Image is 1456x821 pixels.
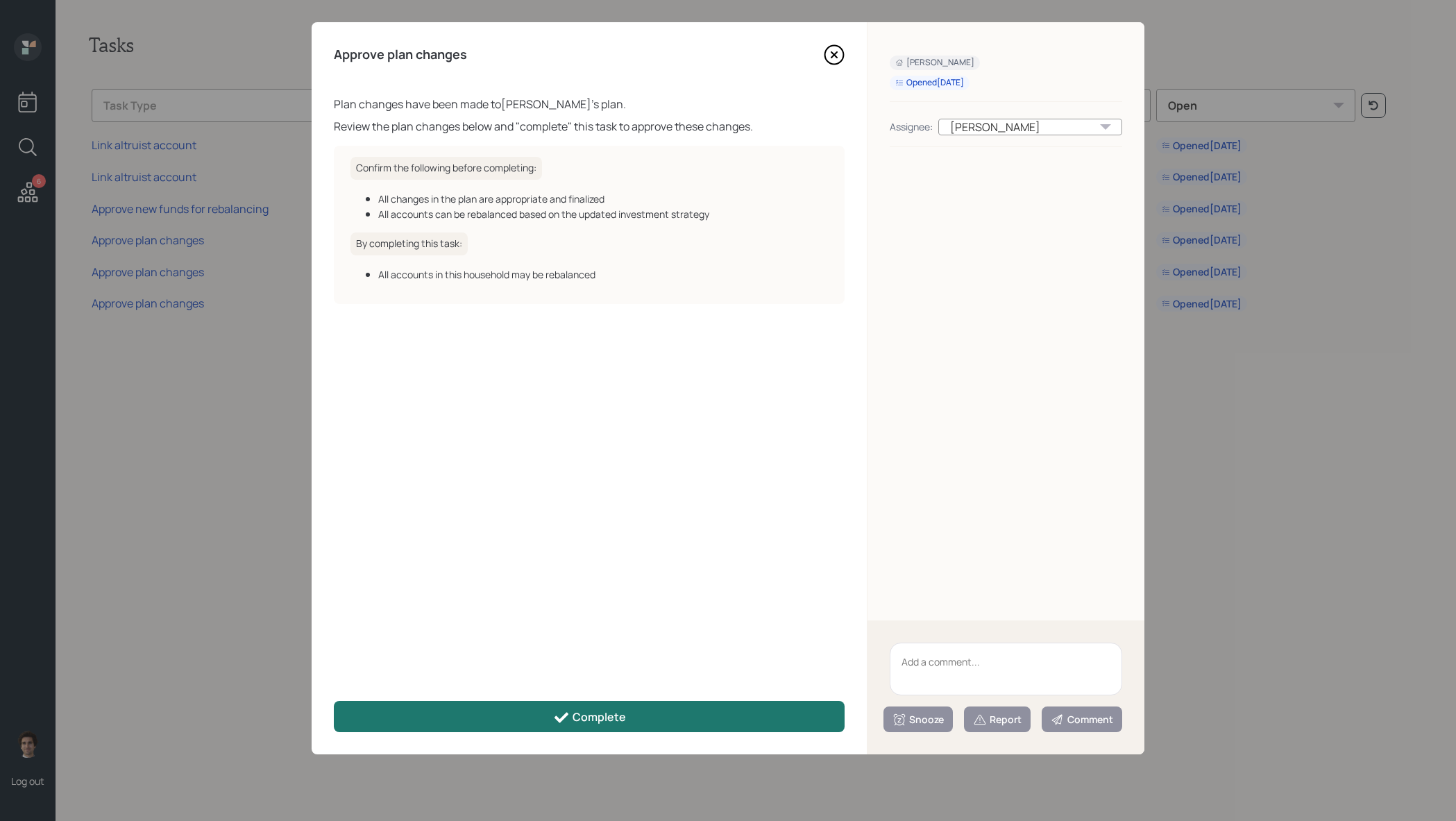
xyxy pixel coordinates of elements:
div: Opened [DATE] [895,77,964,89]
div: Plan changes have been made to [PERSON_NAME] 's plan. [334,96,845,112]
button: Report [964,706,1031,732]
button: Complete [334,701,845,732]
h6: Confirm the following before completing: [350,157,542,180]
div: Assignee: [890,119,933,134]
h6: By completing this task: [350,232,468,255]
h4: Approve plan changes [334,47,467,62]
div: Review the plan changes below and "complete" this task to approve these changes. [334,118,845,135]
div: Snooze [892,713,944,727]
button: Comment [1042,706,1122,732]
button: Snooze [883,706,953,732]
div: All changes in the plan are appropriate and finalized [378,192,828,206]
div: All accounts can be rebalanced based on the updated investment strategy [378,207,828,221]
div: All accounts in this household may be rebalanced [378,267,828,282]
div: [PERSON_NAME] [938,119,1122,135]
div: Complete [553,709,626,726]
div: [PERSON_NAME] [895,57,974,69]
div: Comment [1051,713,1113,727]
div: Report [973,713,1022,727]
